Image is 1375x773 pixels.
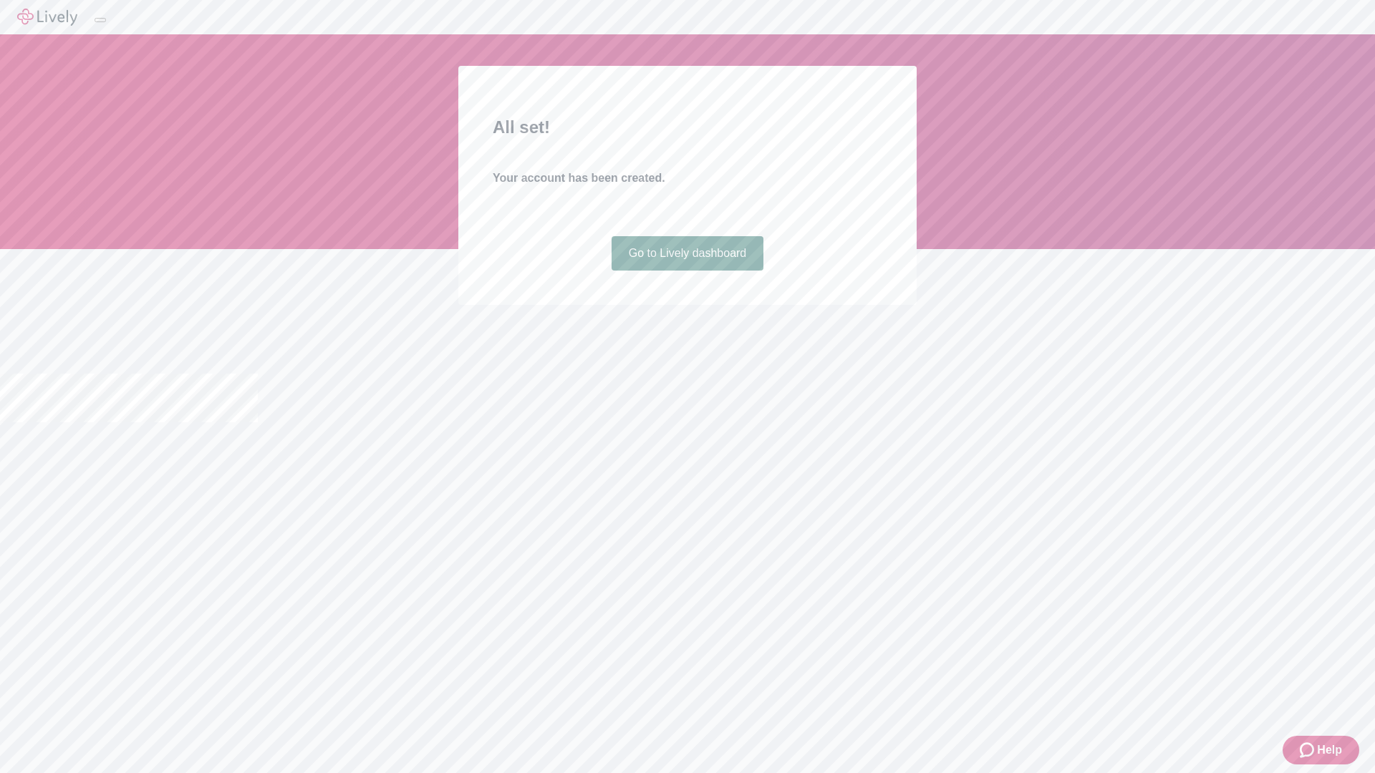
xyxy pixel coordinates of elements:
[1283,736,1359,764] button: Zendesk support iconHelp
[1317,742,1342,759] span: Help
[95,18,106,22] button: Log out
[612,236,764,271] a: Go to Lively dashboard
[493,115,882,140] h2: All set!
[493,170,882,187] h4: Your account has been created.
[1300,742,1317,759] svg: Zendesk support icon
[17,9,77,26] img: Lively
